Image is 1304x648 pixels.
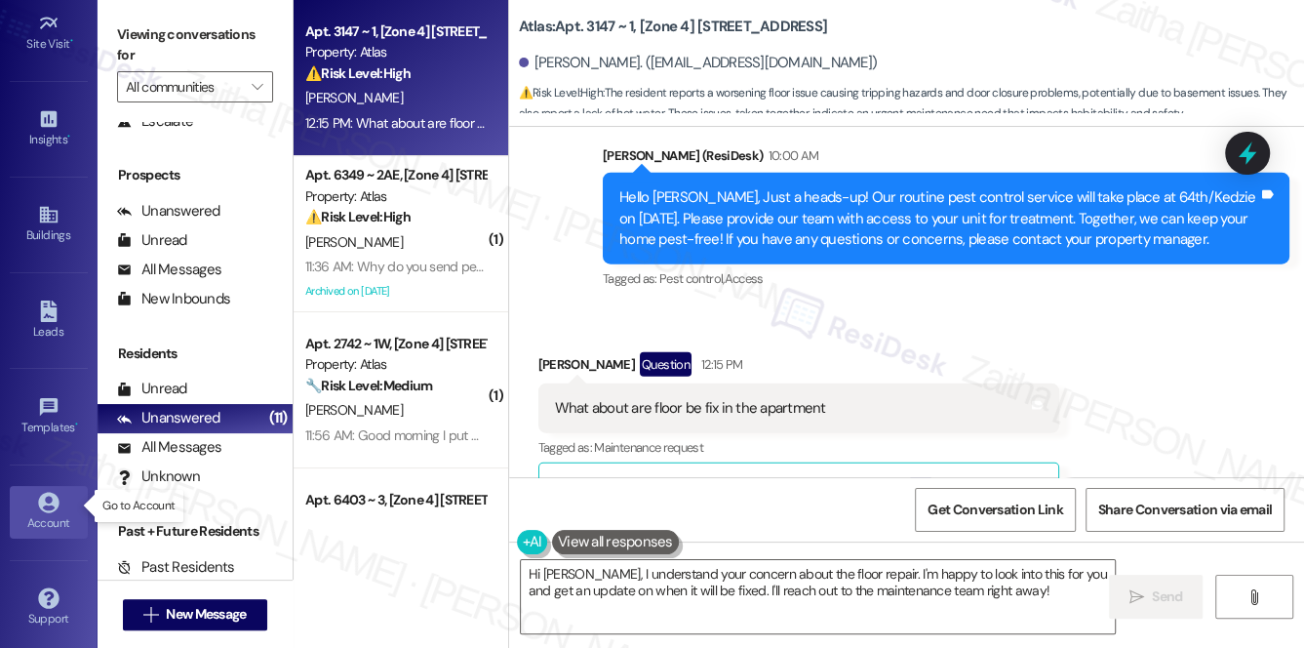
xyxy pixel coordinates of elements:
span: • [70,34,73,48]
span: : The resident reports a worsening floor issue causing tripping hazards and door closure problems... [519,83,1304,125]
div: Archived on [DATE] [303,279,488,304]
div: Unanswered [117,408,220,428]
span: [PERSON_NAME] [305,401,403,419]
div: Residents [98,344,293,364]
button: New Message [123,599,267,630]
i:  [143,607,158,623]
span: Maintenance request [594,439,703,456]
p: Go to Account [102,498,175,514]
div: 12:15 PM [696,354,743,375]
div: Tagged as: [538,433,1060,462]
textarea: Hi [PERSON_NAME], I understand your concern about the floor repair. I'm happy to look into this f... [521,560,1116,633]
div: Past Residents [117,557,235,578]
div: 12:15 PM: What about are floor be fix in the apartment [305,114,606,132]
div: Apt. 6403 ~ 3, [Zone 4] [STREET_ADDRESS] [305,490,486,510]
i:  [1246,589,1261,605]
strong: ⚠️ Risk Level: High [305,64,411,82]
a: Site Visit • [10,7,88,60]
span: Pest control , [659,270,725,287]
div: Escalate [117,111,193,132]
div: Apt. 6349 ~ 2AE, [Zone 4] [STREET_ADDRESS] [305,165,486,185]
div: Property: Atlas [305,186,486,207]
span: Access [725,270,764,287]
input: All communities [126,71,242,102]
button: Share Conversation via email [1086,488,1284,532]
div: [PERSON_NAME]. ([EMAIL_ADDRESS][DOMAIN_NAME]) [519,53,878,73]
i:  [1129,589,1144,605]
span: Share Conversation via email [1098,500,1272,520]
div: All Messages [117,437,221,458]
div: Property: Atlas [305,42,486,62]
div: Unknown [117,466,200,487]
div: Prospects [98,165,293,185]
button: Get Conversation Link [915,488,1075,532]
span: [PERSON_NAME] [305,233,403,251]
strong: 🔧 Risk Level: Medium [305,377,432,394]
div: [PERSON_NAME] (ResiDesk) [603,145,1289,173]
strong: ⚠️ Risk Level: High [519,85,603,101]
a: Buildings [10,198,88,251]
b: Atlas: Apt. 3147 ~ 1, [Zone 4] [STREET_ADDRESS] [519,17,828,37]
span: Send [1152,587,1182,607]
div: Property: Atlas [305,354,486,375]
button: Send [1109,575,1204,619]
div: Past + Future Residents [98,521,293,542]
strong: ⚠️ Risk Level: High [305,208,411,225]
div: Unread [117,379,187,399]
i:  [252,79,262,95]
div: Apt. 2742 ~ 1W, [Zone 4] [STREET_ADDRESS] [305,334,486,354]
div: [PERSON_NAME] [538,352,1060,384]
div: 10:00 AM [764,145,819,166]
span: New Message [166,604,246,625]
div: Unread [117,230,187,251]
span: Get Conversation Link [928,500,1062,520]
span: • [75,418,78,431]
div: (11) [264,403,293,433]
div: Apt. 3147 ~ 1, [Zone 4] [STREET_ADDRESS] [305,21,486,42]
div: All Messages [117,260,221,280]
a: Support [10,582,88,634]
div: New Inbounds [117,289,230,309]
span: • [67,130,70,143]
div: Unanswered [117,201,220,222]
span: [PERSON_NAME] [305,89,403,106]
div: Tagged as: [603,264,1289,293]
div: Hello [PERSON_NAME], Just a heads-up! Our routine pest control service will take place at 64th/Ke... [619,187,1258,250]
div: What about are floor be fix in the apartment [555,398,826,419]
a: Templates • [10,390,88,443]
a: Account [10,486,88,539]
a: Leads [10,295,88,347]
div: Question [640,352,692,377]
a: Insights • [10,102,88,155]
label: Viewing conversations for [117,20,273,71]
